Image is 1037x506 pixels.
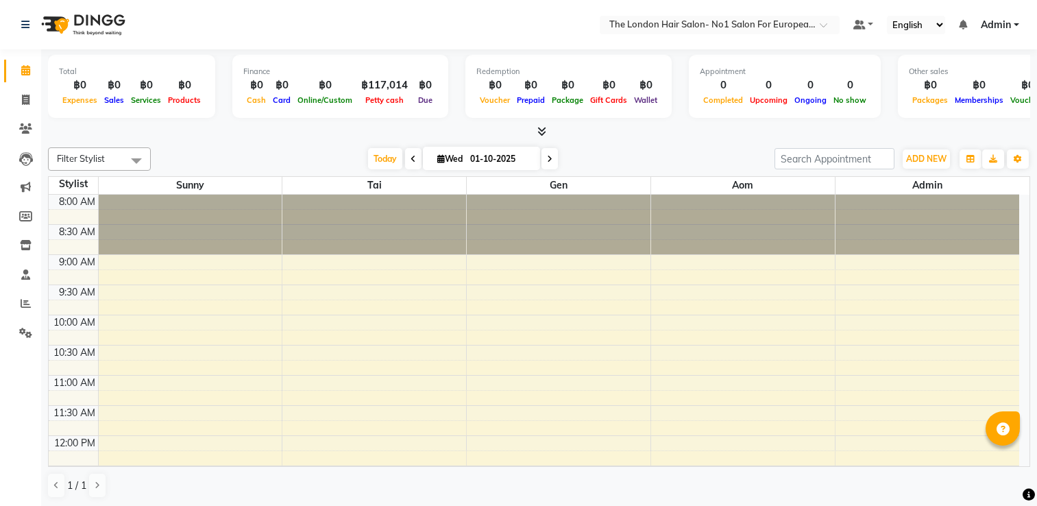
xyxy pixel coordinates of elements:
[243,66,437,77] div: Finance
[356,77,413,93] div: ฿117,014
[631,95,661,105] span: Wallet
[830,77,870,93] div: 0
[909,95,951,105] span: Packages
[746,95,791,105] span: Upcoming
[127,77,164,93] div: ฿0
[466,149,535,169] input: 2025-10-01
[56,255,98,269] div: 9:00 AM
[951,77,1007,93] div: ฿0
[476,77,513,93] div: ฿0
[164,95,204,105] span: Products
[548,77,587,93] div: ฿0
[791,95,830,105] span: Ongoing
[413,77,437,93] div: ฿0
[269,77,294,93] div: ฿0
[51,436,98,450] div: 12:00 PM
[282,177,466,194] span: Tai
[513,95,548,105] span: Prepaid
[835,177,1019,194] span: Admin
[51,466,98,481] div: 12:30 PM
[903,149,950,169] button: ADD NEW
[59,95,101,105] span: Expenses
[101,95,127,105] span: Sales
[294,77,356,93] div: ฿0
[269,95,294,105] span: Card
[127,95,164,105] span: Services
[362,95,407,105] span: Petty cash
[164,77,204,93] div: ฿0
[651,177,835,194] span: Aom
[909,77,951,93] div: ฿0
[774,148,894,169] input: Search Appointment
[243,95,269,105] span: Cash
[700,95,746,105] span: Completed
[700,77,746,93] div: 0
[906,154,947,164] span: ADD NEW
[746,77,791,93] div: 0
[51,376,98,390] div: 11:00 AM
[59,77,101,93] div: ฿0
[51,346,98,360] div: 10:30 AM
[51,315,98,330] div: 10:00 AM
[548,95,587,105] span: Package
[587,77,631,93] div: ฿0
[56,195,98,209] div: 8:00 AM
[101,77,127,93] div: ฿0
[467,177,650,194] span: Gen
[49,177,98,191] div: Stylist
[791,77,830,93] div: 0
[51,406,98,420] div: 11:30 AM
[56,285,98,300] div: 9:30 AM
[830,95,870,105] span: No show
[56,225,98,239] div: 8:30 AM
[981,18,1011,32] span: Admin
[368,148,402,169] span: Today
[35,5,129,44] img: logo
[99,177,282,194] span: Sunny
[476,95,513,105] span: Voucher
[67,479,86,493] span: 1 / 1
[951,95,1007,105] span: Memberships
[415,95,436,105] span: Due
[476,66,661,77] div: Redemption
[59,66,204,77] div: Total
[294,95,356,105] span: Online/Custom
[631,77,661,93] div: ฿0
[587,95,631,105] span: Gift Cards
[243,77,269,93] div: ฿0
[57,153,105,164] span: Filter Stylist
[513,77,548,93] div: ฿0
[434,154,466,164] span: Wed
[700,66,870,77] div: Appointment
[979,451,1023,492] iframe: chat widget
